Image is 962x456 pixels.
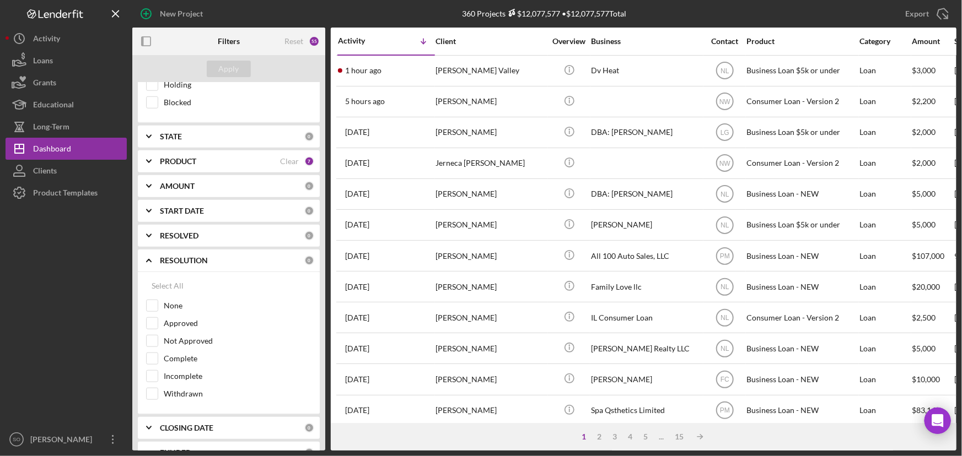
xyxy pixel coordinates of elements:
label: Approved [164,318,311,329]
b: RESOLVED [160,231,198,240]
div: Dashboard [33,138,71,162]
text: NL [721,67,729,75]
b: PRODUCT [160,157,196,166]
div: Loan [859,87,911,116]
div: Educational [33,94,74,118]
div: Dv Heat [591,56,701,85]
text: NL [721,345,729,352]
time: 2025-09-29 17:21 [345,97,385,106]
text: PM [720,252,730,260]
div: Business Loan - NEW [746,396,857,425]
div: $12,077,577 [506,9,560,18]
button: Grants [6,72,127,94]
span: $83,140 [912,405,940,415]
button: Export [894,3,956,25]
div: Grants [33,72,56,96]
time: 2025-09-29 20:51 [345,66,381,75]
button: Activity [6,28,127,50]
span: $107,000 [912,251,944,260]
div: 3 [607,432,622,441]
button: Apply [207,61,251,77]
label: None [164,300,311,311]
span: $5,000 [912,220,936,229]
div: Long-Term [33,116,69,140]
div: [PERSON_NAME] [436,180,546,209]
div: Consumer Loan - Version 2 [746,87,857,116]
div: Overview [549,37,590,46]
time: 2025-09-24 22:59 [345,252,369,260]
text: NW [719,160,731,167]
button: Loans [6,50,127,72]
button: Product Templates [6,182,127,204]
div: 0 [304,181,314,191]
time: 2025-09-25 21:31 [345,189,369,198]
b: CLOSING DATE [160,424,213,432]
span: $5,000 [912,344,936,353]
div: Reset [284,37,303,46]
text: NW [719,98,731,106]
div: Family Love llc [591,272,701,301]
div: New Project [160,3,203,25]
div: Loan [859,334,911,363]
label: Complete [164,353,311,364]
div: [PERSON_NAME] [436,334,546,363]
text: NL [721,283,729,291]
div: [PERSON_NAME] [436,303,546,332]
div: Consumer Loan - Version 2 [746,149,857,178]
div: Clients [33,160,57,184]
time: 2025-09-24 18:23 [345,344,369,353]
button: SO[PERSON_NAME] [6,428,127,450]
div: Business Loan - NEW [746,272,857,301]
div: Activity [338,36,386,45]
div: Loans [33,50,53,74]
span: $20,000 [912,282,940,291]
span: $5,000 [912,189,936,198]
div: Jerneca [PERSON_NAME] [436,149,546,178]
div: [PERSON_NAME] Valley [436,56,546,85]
div: Business Loan - NEW [746,334,857,363]
text: NL [721,221,729,229]
div: Select All [152,275,184,297]
div: DBA: [PERSON_NAME] [591,180,701,209]
div: [PERSON_NAME] [591,365,701,394]
div: 4 [622,432,638,441]
div: 15 [669,432,689,441]
div: Spa Qsthetics Limited [591,396,701,425]
div: Loan [859,118,911,147]
div: IL Consumer Loan [591,303,701,332]
label: Blocked [164,97,311,108]
div: 1 [576,432,592,441]
text: FC [721,376,729,384]
div: Contact [704,37,745,46]
div: Business Loan $5k or under [746,118,857,147]
div: 0 [304,231,314,241]
a: Educational [6,94,127,116]
time: 2025-09-24 15:40 [345,406,369,415]
div: Business Loan - NEW [746,180,857,209]
text: LG [720,129,729,137]
b: START DATE [160,207,204,215]
button: Long-Term [6,116,127,138]
text: NL [721,191,729,198]
div: 360 Projects • $12,077,577 Total [462,9,626,18]
div: Amount [912,37,953,46]
div: Loan [859,272,911,301]
div: [PERSON_NAME] [591,210,701,240]
div: Business Loan - NEW [746,241,857,270]
div: All 100 Auto Sales, LLC [591,241,701,270]
label: Incomplete [164,371,311,382]
div: Business Loan $5k or under [746,56,857,85]
time: 2025-09-24 22:38 [345,283,369,291]
div: 55 [309,36,320,47]
text: NL [721,314,729,322]
time: 2025-09-24 16:18 [345,375,369,384]
div: 5 [638,432,653,441]
div: Loan [859,210,911,240]
div: 0 [304,132,314,142]
text: SO [13,437,20,443]
b: STATE [160,132,182,141]
div: Product Templates [33,182,98,207]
